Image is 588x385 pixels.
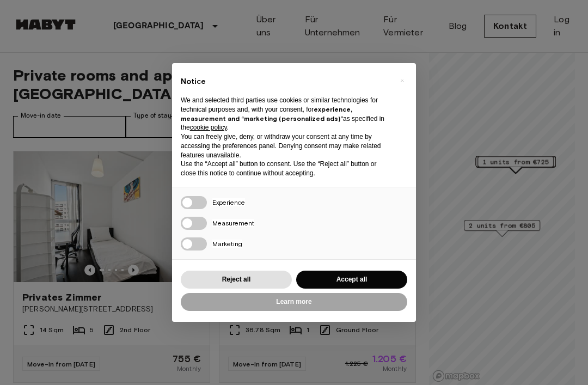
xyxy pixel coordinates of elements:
p: We and selected third parties use cookies or similar technologies for technical purposes and, wit... [181,96,390,132]
button: Reject all [181,271,292,289]
strong: experience, measurement and “marketing (personalized ads)” [181,105,352,123]
span: Measurement [212,219,254,227]
p: Use the “Accept all” button to consent. Use the “Reject all” button or close this notice to conti... [181,160,390,178]
button: Learn more [181,293,407,311]
p: You can freely give, deny, or withdraw your consent at any time by accessing the preferences pane... [181,132,390,160]
span: Experience [212,198,245,206]
span: × [400,74,404,87]
a: cookie policy [190,124,227,131]
span: Marketing [212,240,242,248]
button: Close this notice [393,72,411,89]
button: Accept all [296,271,407,289]
h2: Notice [181,76,390,87]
